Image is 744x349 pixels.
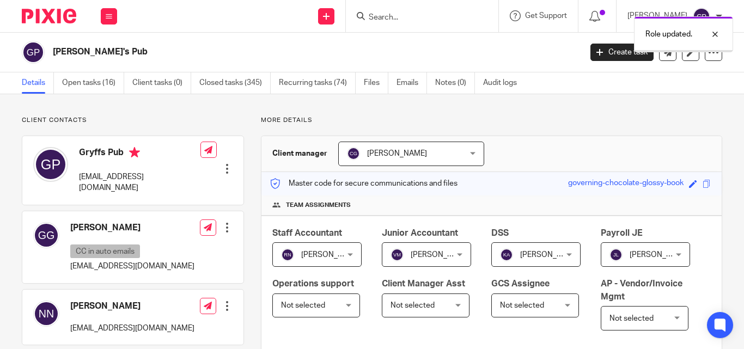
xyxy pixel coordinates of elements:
[79,172,200,194] p: [EMAIL_ADDRESS][DOMAIN_NAME]
[70,244,140,258] p: CC in auto emails
[279,72,356,94] a: Recurring tasks (74)
[382,279,465,288] span: Client Manager Asst
[22,72,54,94] a: Details
[70,323,194,334] p: [EMAIL_ADDRESS][DOMAIN_NAME]
[33,222,59,248] img: svg%3E
[281,248,294,261] img: svg%3E
[272,229,342,237] span: Staff Accountant
[630,251,690,259] span: [PERSON_NAME]
[367,150,427,157] span: [PERSON_NAME]
[62,72,124,94] a: Open tasks (16)
[382,229,458,237] span: Junior Accountant
[500,302,544,309] span: Not selected
[22,9,76,23] img: Pixie
[261,116,722,125] p: More details
[70,301,194,312] h4: [PERSON_NAME]
[609,248,623,261] img: svg%3E
[22,41,45,64] img: svg%3E
[347,147,360,160] img: svg%3E
[500,248,513,261] img: svg%3E
[645,29,692,40] p: Role updated.
[391,302,435,309] span: Not selected
[33,301,59,327] img: svg%3E
[301,251,361,259] span: [PERSON_NAME]
[491,229,509,237] span: DSS
[568,177,684,190] div: governing-chocolate-glossy-book
[483,72,525,94] a: Audit logs
[601,279,682,301] span: AP - Vendor/Invoice Mgmt
[609,315,654,322] span: Not selected
[70,222,194,234] h4: [PERSON_NAME]
[601,229,643,237] span: Payroll JE
[79,147,200,161] h4: Gryffs Pub
[199,72,271,94] a: Closed tasks (345)
[22,116,244,125] p: Client contacts
[435,72,475,94] a: Notes (0)
[391,248,404,261] img: svg%3E
[70,261,194,272] p: [EMAIL_ADDRESS][DOMAIN_NAME]
[520,251,580,259] span: [PERSON_NAME]
[272,279,354,288] span: Operations support
[270,178,458,189] p: Master code for secure communications and files
[364,72,388,94] a: Files
[129,147,140,158] i: Primary
[590,44,654,61] a: Create task
[411,251,471,259] span: [PERSON_NAME]
[53,46,470,58] h2: [PERSON_NAME]'s Pub
[397,72,427,94] a: Emails
[491,279,550,288] span: GCS Assignee
[368,13,466,23] input: Search
[272,148,327,159] h3: Client manager
[132,72,191,94] a: Client tasks (0)
[33,147,68,182] img: svg%3E
[286,201,351,210] span: Team assignments
[693,8,710,25] img: svg%3E
[281,302,325,309] span: Not selected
